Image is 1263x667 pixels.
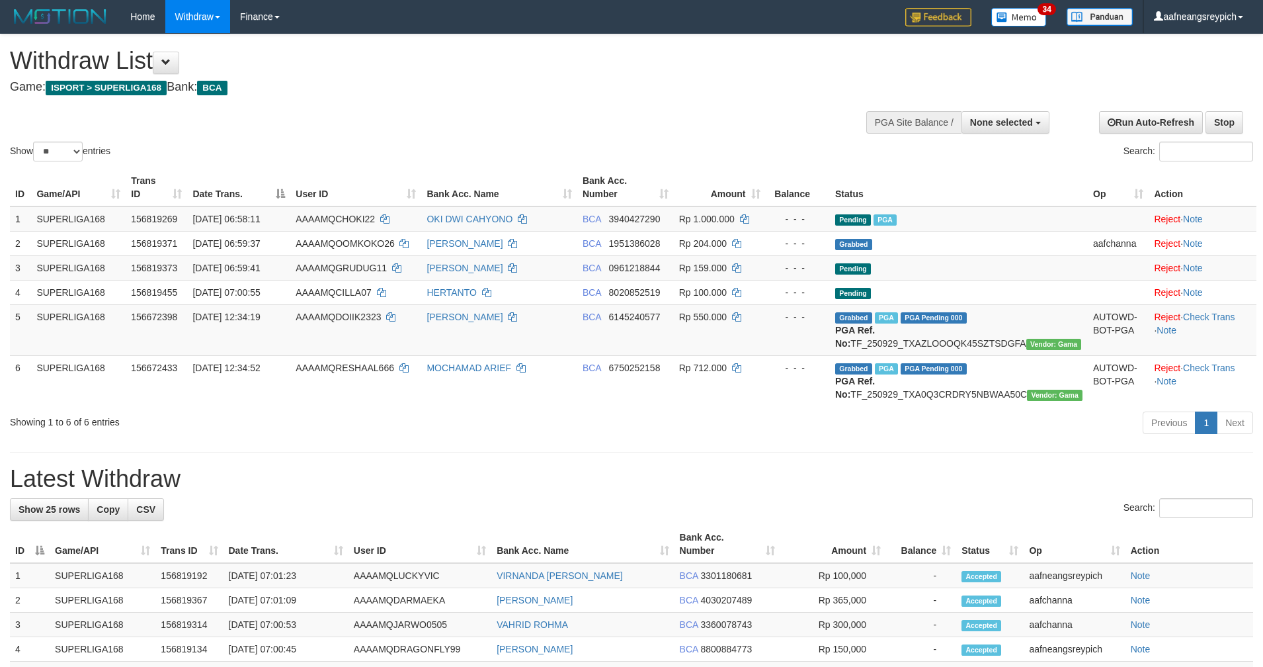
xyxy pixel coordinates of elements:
[674,169,766,206] th: Amount: activate to sort column ascending
[991,8,1047,26] img: Button%20Memo.svg
[1149,206,1256,232] td: ·
[1195,412,1217,434] a: 1
[128,498,164,521] a: CSV
[1154,363,1180,373] a: Reject
[131,363,177,373] span: 156672433
[680,644,698,654] span: BCA
[583,363,601,373] span: BCA
[1088,169,1149,206] th: Op: activate to sort column ascending
[31,231,126,255] td: SUPERLIGA168
[497,570,623,581] a: VIRNANDA [PERSON_NAME]
[874,214,897,226] span: Marked by aafnonsreyleab
[875,363,898,375] span: Marked by aafsoycanthlai
[835,363,872,375] span: Grabbed
[1024,588,1125,613] td: aafchanna
[961,620,1001,631] span: Accepted
[1143,412,1196,434] a: Previous
[771,237,825,250] div: - - -
[192,312,260,322] span: [DATE] 12:34:19
[835,263,871,275] span: Pending
[866,111,961,134] div: PGA Site Balance /
[10,280,31,304] td: 4
[609,263,661,273] span: Copy 0961218844 to clipboard
[10,142,110,161] label: Show entries
[1149,255,1256,280] td: ·
[609,214,661,224] span: Copy 3940427290 to clipboard
[771,261,825,275] div: - - -
[192,214,260,224] span: [DATE] 06:58:11
[192,363,260,373] span: [DATE] 12:34:52
[679,263,727,273] span: Rp 159.000
[886,613,956,637] td: -
[155,563,223,588] td: 156819192
[224,588,348,613] td: [DATE] 07:01:09
[771,310,825,324] div: - - -
[31,355,126,406] td: SUPERLIGA168
[835,239,872,250] span: Grabbed
[296,287,371,298] span: AAAAMQCILLA07
[192,263,260,273] span: [DATE] 06:59:41
[970,117,1033,128] span: None selected
[1125,525,1253,563] th: Action
[10,637,50,662] td: 4
[961,645,1001,656] span: Accepted
[131,214,177,224] span: 156819269
[497,619,568,630] a: VAHRID ROHMA
[50,613,155,637] td: SUPERLIGA168
[583,312,601,322] span: BCA
[10,48,829,74] h1: Withdraw List
[1154,287,1180,298] a: Reject
[136,504,155,515] span: CSV
[1154,214,1180,224] a: Reject
[97,504,120,515] span: Copy
[296,238,394,249] span: AAAAMQOOMKOKO26
[187,169,290,206] th: Date Trans.: activate to sort column descending
[1205,111,1243,134] a: Stop
[348,613,491,637] td: AAAAMQJARWO0505
[905,8,971,26] img: Feedback.jpg
[830,355,1088,406] td: TF_250929_TXA0Q3CRDRY5NBWAA50C
[961,596,1001,607] span: Accepted
[956,525,1024,563] th: Status: activate to sort column ascending
[192,287,260,298] span: [DATE] 07:00:55
[961,111,1049,134] button: None selected
[10,304,31,355] td: 5
[1157,325,1176,335] a: Note
[700,570,752,581] span: Copy 3301180681 to clipboard
[901,312,967,324] span: PGA Pending
[427,287,476,298] a: HERTANTO
[1157,376,1176,386] a: Note
[1154,312,1180,322] a: Reject
[348,637,491,662] td: AAAAMQDRAGONFLY99
[830,169,1088,206] th: Status
[679,238,727,249] span: Rp 204.000
[10,81,829,94] h4: Game: Bank:
[609,287,661,298] span: Copy 8020852519 to clipboard
[224,637,348,662] td: [DATE] 07:00:45
[88,498,128,521] a: Copy
[131,238,177,249] span: 156819371
[679,312,727,322] span: Rp 550.000
[348,588,491,613] td: AAAAMQDARMAEKA
[31,304,126,355] td: SUPERLIGA168
[780,525,886,563] th: Amount: activate to sort column ascending
[427,312,503,322] a: [PERSON_NAME]
[1027,390,1082,401] span: Vendor URL: https://trx31.1velocity.biz
[197,81,227,95] span: BCA
[583,263,601,273] span: BCA
[50,637,155,662] td: SUPERLIGA168
[700,619,752,630] span: Copy 3360078743 to clipboard
[1024,563,1125,588] td: aafneangsreypich
[296,214,375,224] span: AAAAMQCHOKI22
[296,363,394,373] span: AAAAMQRESHAAL666
[875,312,898,324] span: Marked by aafsoycanthlai
[427,214,512,224] a: OKI DWI CAHYONO
[10,255,31,280] td: 3
[1159,142,1253,161] input: Search:
[296,263,387,273] span: AAAAMQGRUDUG11
[427,238,503,249] a: [PERSON_NAME]
[1183,214,1203,224] a: Note
[609,363,661,373] span: Copy 6750252158 to clipboard
[296,312,381,322] span: AAAAMQDOIIK2323
[771,212,825,226] div: - - -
